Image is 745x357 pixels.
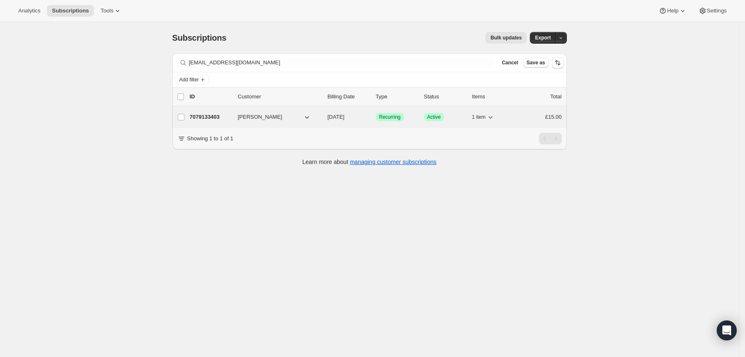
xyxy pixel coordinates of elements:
button: Help [654,5,691,17]
input: Filter subscribers [189,57,494,68]
span: Subscriptions [172,33,227,42]
button: Add filter [176,75,209,85]
button: Cancel [498,58,521,68]
button: Settings [694,5,732,17]
span: [DATE] [328,114,345,120]
button: 1 item [472,111,495,123]
button: Bulk updates [485,32,527,44]
span: Add filter [179,76,199,83]
span: Bulk updates [490,34,522,41]
span: Analytics [18,7,40,14]
span: Help [667,7,678,14]
nav: Pagination [539,133,562,144]
span: Subscriptions [52,7,89,14]
span: [PERSON_NAME] [238,113,282,121]
p: Learn more about [302,158,436,166]
button: Analytics [13,5,45,17]
span: Tools [100,7,113,14]
div: Open Intercom Messenger [717,320,737,340]
button: [PERSON_NAME] [233,110,316,124]
span: Cancel [502,59,518,66]
p: Billing Date [328,93,369,101]
button: Tools [96,5,127,17]
span: Active [427,114,441,120]
span: Recurring [379,114,401,120]
span: Export [535,34,551,41]
div: Items [472,93,514,101]
span: Settings [707,7,727,14]
p: Customer [238,93,321,101]
div: Type [376,93,417,101]
p: Status [424,93,466,101]
div: IDCustomerBilling DateTypeStatusItemsTotal [190,93,562,101]
p: ID [190,93,231,101]
button: Save as [523,58,549,68]
div: 7079133403[PERSON_NAME][DATE]SuccessRecurringSuccessActive1 item£15.00 [190,111,562,123]
button: Subscriptions [47,5,94,17]
button: Sort the results [552,57,564,68]
span: Save as [527,59,545,66]
a: managing customer subscriptions [350,159,436,165]
span: £15.00 [545,114,562,120]
p: Showing 1 to 1 of 1 [187,134,233,143]
button: Export [530,32,556,44]
p: 7079133403 [190,113,231,121]
span: 1 item [472,114,486,120]
p: Total [550,93,561,101]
